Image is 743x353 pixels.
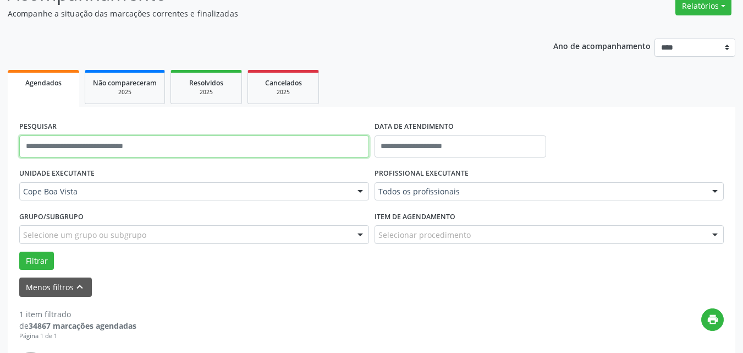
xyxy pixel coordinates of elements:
[179,88,234,96] div: 2025
[19,332,136,341] div: Página 1 de 1
[93,78,157,88] span: Não compareceram
[375,165,469,182] label: PROFISSIONAL EXECUTANTE
[189,78,223,88] span: Resolvidos
[19,278,92,297] button: Menos filtroskeyboard_arrow_up
[29,321,136,331] strong: 34867 marcações agendadas
[74,281,86,293] i: keyboard_arrow_up
[19,320,136,332] div: de
[19,252,54,270] button: Filtrar
[19,165,95,182] label: UNIDADE EXECUTANTE
[378,229,471,241] span: Selecionar procedimento
[553,39,651,52] p: Ano de acompanhamento
[23,229,146,241] span: Selecione um grupo ou subgrupo
[8,8,517,19] p: Acompanhe a situação das marcações correntes e finalizadas
[701,308,724,331] button: print
[256,88,311,96] div: 2025
[375,118,454,135] label: DATA DE ATENDIMENTO
[378,186,702,197] span: Todos os profissionais
[19,118,57,135] label: PESQUISAR
[93,88,157,96] div: 2025
[23,186,346,197] span: Cope Boa Vista
[265,78,302,88] span: Cancelados
[707,313,719,325] i: print
[375,208,455,225] label: Item de agendamento
[19,308,136,320] div: 1 item filtrado
[19,208,84,225] label: Grupo/Subgrupo
[25,78,62,88] span: Agendados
